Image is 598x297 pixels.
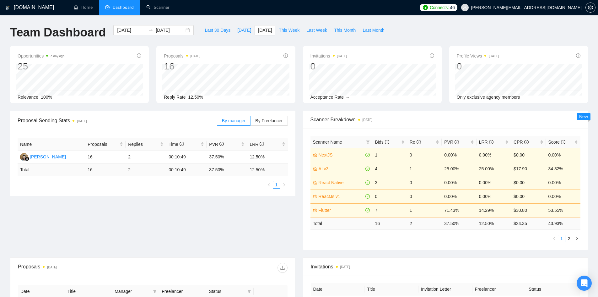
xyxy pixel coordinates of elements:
[164,95,186,100] span: Reply Rate
[363,118,372,122] time: [DATE]
[51,54,64,58] time: a day ago
[365,137,371,147] span: filter
[546,148,580,162] td: 0.00%
[313,167,317,171] span: crown
[463,5,467,10] span: user
[303,25,331,35] button: Last Week
[310,95,344,100] span: Acceptance Rate
[255,25,275,35] button: [DATE]
[552,237,556,240] span: left
[234,25,255,35] button: [DATE]
[18,117,217,124] span: Proposal Sending Stats
[573,235,580,242] button: right
[306,27,327,34] span: Last Week
[450,4,455,11] span: 46
[310,60,347,72] div: 0
[372,190,407,203] td: 0
[442,203,476,217] td: 71.43%
[444,140,459,145] span: PVR
[18,60,64,72] div: 25
[222,118,245,123] span: By manager
[407,190,442,203] td: 0
[566,235,573,242] a: 2
[442,148,476,162] td: 0.00%
[511,176,546,190] td: $0.00
[117,27,146,34] input: Start date
[247,164,288,176] td: 12.50 %
[558,235,565,242] li: 1
[331,25,359,35] button: This Month
[153,289,157,293] span: filter
[365,208,370,212] span: check-circle
[430,4,449,11] span: Connects:
[169,142,184,147] span: Time
[477,203,511,217] td: 14.29%
[313,194,317,199] span: crown
[74,5,93,10] a: homeHome
[207,151,247,164] td: 37.50%
[319,179,364,186] a: React Native
[359,25,388,35] button: Last Month
[313,140,342,145] span: Scanner Name
[479,140,493,145] span: LRR
[280,181,288,189] button: right
[372,217,407,229] td: 16
[164,52,200,60] span: Proposals
[164,60,200,72] div: 16
[310,116,581,124] span: Scanner Breakdown
[126,164,166,176] td: 2
[577,276,592,291] div: Open Intercom Messenger
[430,53,434,58] span: info-circle
[126,138,166,151] th: Replies
[418,283,472,295] th: Invitation Letter
[526,283,580,295] th: Status
[511,217,546,229] td: $ 24.35
[10,25,106,40] h1: Team Dashboard
[209,288,245,295] span: Status
[273,181,280,188] a: 1
[573,235,580,242] li: Next Page
[363,27,384,34] span: Last Month
[237,27,251,34] span: [DATE]
[20,154,66,159] a: ES[PERSON_NAME]
[546,203,580,217] td: 53.55%
[477,217,511,229] td: 12.50 %
[340,265,350,269] time: [DATE]
[546,176,580,190] td: 0.00%
[267,183,271,187] span: left
[319,151,364,158] a: NextJS
[558,235,565,242] a: 1
[372,176,407,190] td: 3
[550,235,558,242] li: Previous Page
[188,95,203,100] span: 12.50%
[366,140,370,144] span: filter
[585,5,595,10] a: setting
[407,203,442,217] td: 1
[548,140,565,145] span: Score
[18,164,85,176] td: Total
[310,52,347,60] span: Invitations
[586,5,595,10] span: setting
[85,138,126,151] th: Proposals
[201,25,234,35] button: Last 30 Days
[365,180,370,185] span: check-circle
[255,118,283,123] span: By Freelancer
[41,95,52,100] span: 100%
[524,140,529,144] span: info-circle
[565,235,573,242] li: 2
[365,167,370,171] span: check-circle
[85,151,126,164] td: 16
[334,27,356,34] span: This Month
[30,153,66,160] div: [PERSON_NAME]
[472,283,526,295] th: Freelancer
[18,95,38,100] span: Relevance
[311,263,580,271] span: Invitations
[455,140,459,144] span: info-circle
[514,140,528,145] span: CPR
[442,162,476,176] td: 25.00%
[5,3,10,13] img: logo
[385,140,389,144] span: info-circle
[77,119,87,123] time: [DATE]
[166,151,207,164] td: 00:10:49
